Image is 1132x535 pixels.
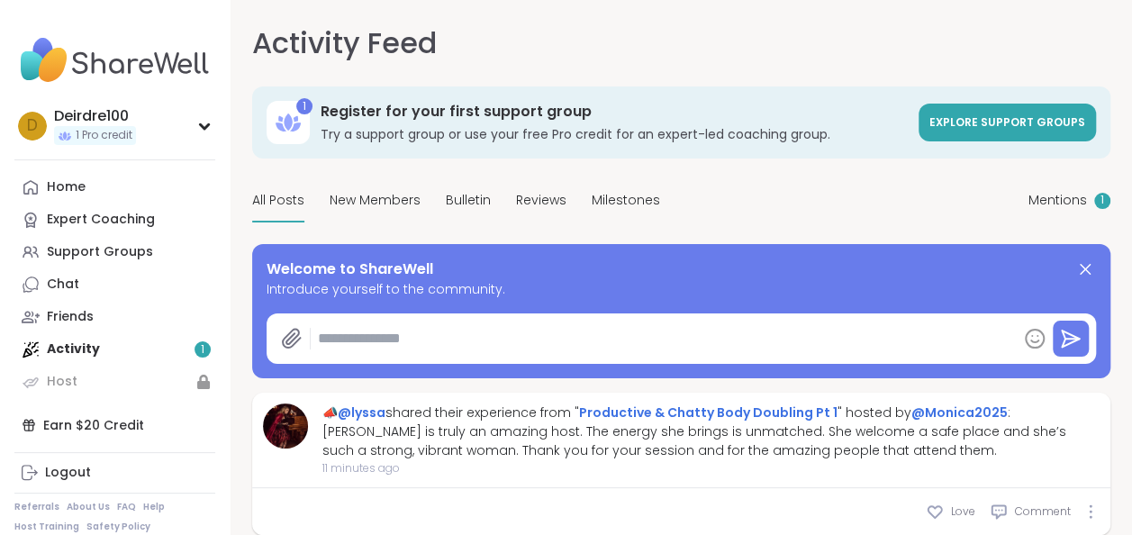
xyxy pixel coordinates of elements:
[14,366,215,398] a: Host
[54,106,136,126] div: Deirdre100
[86,521,150,533] a: Safety Policy
[14,171,215,204] a: Home
[296,98,312,114] div: 1
[14,409,215,441] div: Earn $20 Credit
[47,373,77,391] div: Host
[76,128,132,143] span: 1 Pro credit
[321,125,908,143] h3: Try a support group or use your free Pro credit for an expert-led coaching group.
[267,258,433,280] span: Welcome to ShareWell
[47,211,155,229] div: Expert Coaching
[14,268,215,301] a: Chat
[14,236,215,268] a: Support Groups
[1028,191,1087,210] span: Mentions
[919,104,1096,141] a: Explore support groups
[45,464,91,482] div: Logout
[322,460,1100,476] span: 11 minutes ago
[14,204,215,236] a: Expert Coaching
[338,404,385,422] a: @lyssa
[446,191,491,210] span: Bulletin
[322,404,1100,460] div: 📣 shared their experience from " " hosted by : [PERSON_NAME] is truly an amazing host. The energy...
[14,29,215,92] img: ShareWell Nav Logo
[117,501,136,513] a: FAQ
[143,501,165,513] a: Help
[1100,193,1104,208] span: 1
[252,22,437,65] h1: Activity Feed
[47,308,94,326] div: Friends
[263,404,308,449] img: lyssa
[27,114,38,138] span: D
[267,280,1096,299] span: Introduce yourself to the community.
[14,457,215,489] a: Logout
[911,404,1008,422] a: @Monica2025
[1015,503,1071,520] span: Comment
[14,501,59,513] a: Referrals
[951,503,975,520] span: Love
[14,301,215,333] a: Friends
[516,191,566,210] span: Reviews
[47,178,86,196] div: Home
[929,114,1085,130] span: Explore support groups
[579,404,838,422] a: Productive & Chatty Body Doubling Pt 1
[321,102,908,122] h3: Register for your first support group
[592,191,660,210] span: Milestones
[14,521,79,533] a: Host Training
[47,276,79,294] div: Chat
[67,501,110,513] a: About Us
[252,191,304,210] span: All Posts
[330,191,421,210] span: New Members
[47,243,153,261] div: Support Groups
